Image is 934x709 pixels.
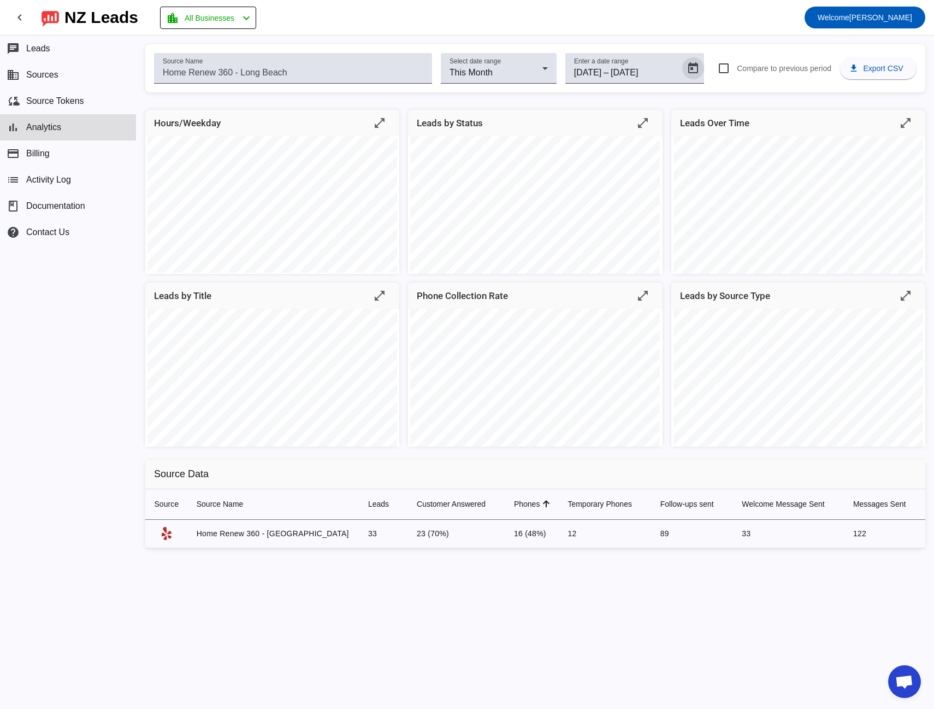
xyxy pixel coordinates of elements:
[26,122,61,132] span: Analytics
[417,499,496,509] div: Customer Answered
[737,64,831,73] span: Compare to previous period
[450,58,501,65] mat-label: Select date range
[7,200,20,213] span: book
[818,13,849,22] span: Welcome
[853,499,906,509] div: Messages Sent
[154,115,221,131] mat-card-title: Hours/Weekday
[450,68,493,77] span: This Month
[26,175,71,185] span: Activity Log
[197,499,244,509] div: Source Name
[805,7,925,28] button: Welcome[PERSON_NAME]
[13,11,26,24] mat-icon: chevron_left
[733,520,844,548] td: 33
[373,289,386,302] mat-icon: open_in_full
[660,499,714,509] div: Follow-ups sent
[505,520,559,548] td: 16 (48%)
[145,460,925,489] h2: Source Data
[197,499,351,509] div: Source Name
[680,288,770,303] mat-card-title: Leads by Source Type
[888,665,921,698] a: Open chat
[652,520,734,548] td: 89
[568,499,642,509] div: Temporary Phones
[154,288,211,303] mat-card-title: Leads by Title
[604,66,608,79] span: –
[160,527,173,540] mat-icon: Yelp
[742,499,836,509] div: Welcome Message Sent
[863,64,903,73] span: Export CSV
[574,58,628,65] mat-label: Enter a date range
[899,289,912,302] mat-icon: open_in_full
[559,520,651,548] td: 12
[368,499,399,509] div: Leads
[408,520,505,548] td: 23 (70%)
[680,115,749,131] mat-card-title: Leads Over Time
[64,10,138,25] div: NZ Leads
[7,226,20,239] mat-icon: help
[26,96,84,106] span: Source Tokens
[42,8,59,27] img: logo
[7,121,20,134] mat-icon: bar_chart
[240,11,253,25] mat-icon: chevron_left
[7,42,20,55] mat-icon: chat
[373,116,386,130] mat-icon: open_in_full
[26,70,58,80] span: Sources
[417,288,508,303] mat-card-title: Phone Collection Rate
[368,499,389,509] div: Leads
[849,63,859,73] mat-icon: download
[163,58,203,65] mat-label: Source Name
[26,201,85,211] span: Documentation
[26,149,50,159] span: Billing
[574,66,601,79] input: Start date
[899,116,912,130] mat-icon: open_in_full
[636,116,649,130] mat-icon: open_in_full
[853,499,917,509] div: Messages Sent
[844,520,925,548] td: 122
[166,11,179,25] mat-icon: location_city
[611,66,661,79] input: End date
[818,10,912,25] span: [PERSON_NAME]
[7,173,20,186] mat-icon: list
[417,115,483,131] mat-card-title: Leads by Status
[7,68,20,81] mat-icon: business
[682,57,704,79] button: Open calendar
[359,520,408,548] td: 33
[417,499,486,509] div: Customer Answered
[636,289,649,302] mat-icon: open_in_full
[514,499,551,509] div: Phones
[26,227,69,237] span: Contact Us
[26,44,50,54] span: Leads
[188,520,359,548] td: Home Renew 360 - [GEOGRAPHIC_DATA]
[568,499,632,509] div: Temporary Phones
[840,57,917,79] button: Export CSV
[7,95,20,108] mat-icon: cloud_sync
[145,489,188,520] th: Source
[7,147,20,160] mat-icon: payment
[660,499,725,509] div: Follow-ups sent
[514,499,540,509] div: Phones
[163,66,423,79] input: Home Renew 360 - Long Beach
[185,10,234,26] span: All Businesses
[160,7,256,29] button: All Businesses
[742,499,824,509] div: Welcome Message Sent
